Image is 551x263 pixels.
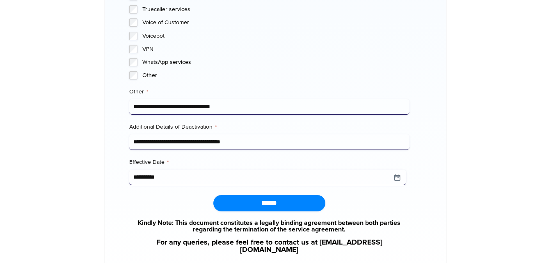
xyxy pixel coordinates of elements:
label: Effective Date [129,158,409,166]
label: Voice of Customer [142,18,409,27]
label: VPN [142,45,409,53]
a: For any queries, please feel free to contact us at [EMAIL_ADDRESS][DOMAIN_NAME] [129,239,409,254]
label: Other [142,71,409,79]
label: Other [129,88,409,96]
label: Voicebot [142,32,409,40]
label: Additional Details of Deactivation [129,123,409,131]
label: Truecaller services [142,5,409,14]
label: WhatsApp services [142,58,409,66]
a: Kindly Note: This document constitutes a legally binding agreement between both parties regarding... [129,220,409,233]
